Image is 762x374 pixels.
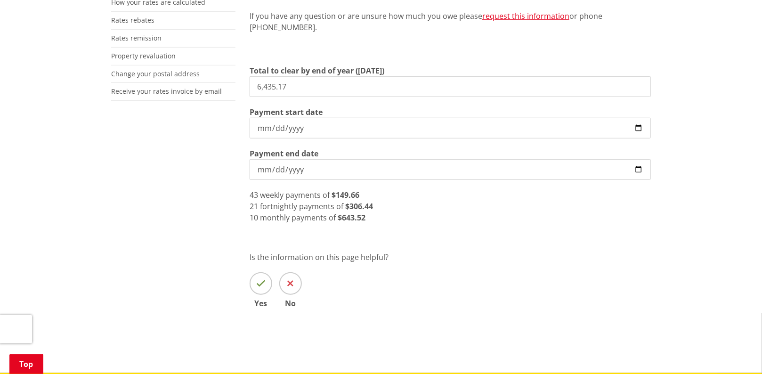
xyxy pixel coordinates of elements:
[250,252,651,263] p: Is the information on this page helpful?
[250,148,318,159] label: Payment end date
[111,87,222,96] a: Receive your rates invoice by email
[250,10,651,33] p: If you have any question or are unsure how much you owe please or phone [PHONE_NUMBER].
[111,16,154,24] a: Rates rebates
[250,201,258,211] span: 21
[250,190,258,200] span: 43
[332,190,359,200] strong: $149.66
[338,212,365,223] strong: $643.52
[111,51,176,60] a: Property revaluation
[260,190,330,200] span: weekly payments of
[260,212,336,223] span: monthly payments of
[719,334,753,368] iframe: Messenger Launcher
[250,106,323,118] label: Payment start date
[250,65,384,76] label: Total to clear by end of year ([DATE])
[482,11,569,21] a: request this information
[250,212,258,223] span: 10
[260,201,343,211] span: fortnightly payments of
[345,201,373,211] strong: $306.44
[279,300,302,307] span: No
[250,300,272,307] span: Yes
[111,69,200,78] a: Change your postal address
[111,33,162,42] a: Rates remission
[9,354,43,374] a: Top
